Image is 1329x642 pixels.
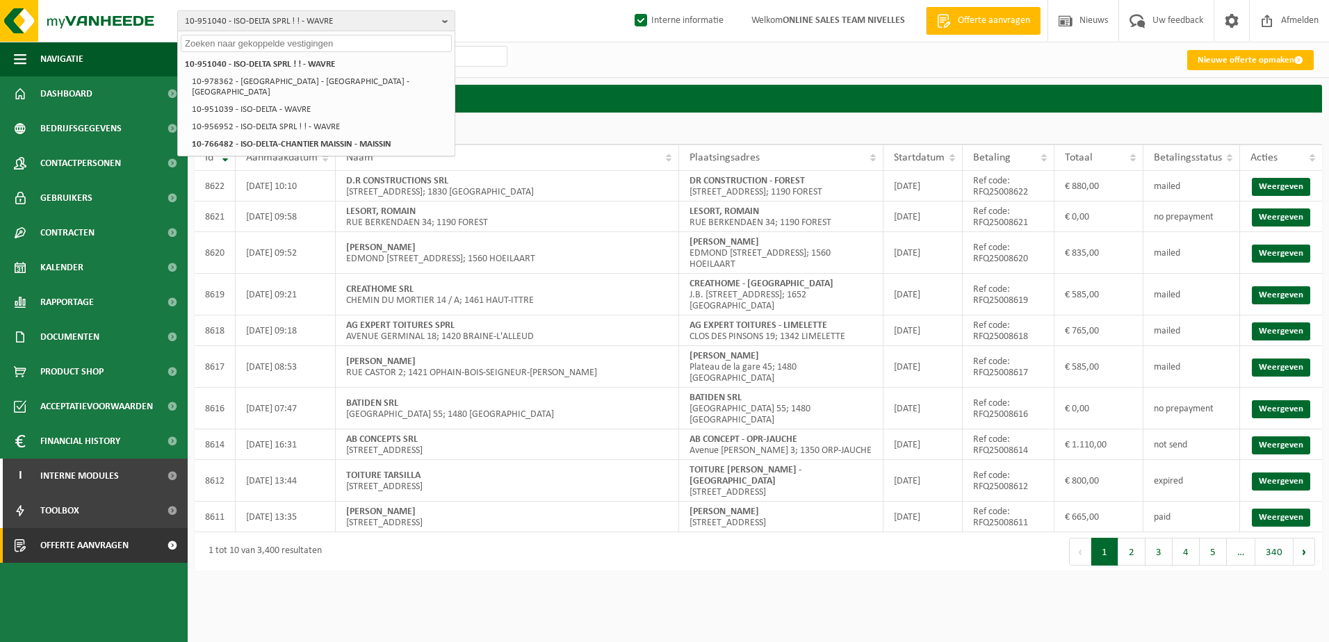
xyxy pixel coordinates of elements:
[963,232,1054,274] td: Ref code: RFQ25008620
[1252,436,1310,454] a: Weergeven
[40,76,92,111] span: Dashboard
[336,346,679,388] td: RUE CASTOR 2; 1421 OPHAIN-BOIS-SEIGNEUR-[PERSON_NAME]
[883,388,963,429] td: [DATE]
[336,232,679,274] td: EDMOND [STREET_ADDRESS]; 1560 HOEILAART
[236,171,336,201] td: [DATE] 10:10
[336,460,679,502] td: [STREET_ADDRESS]
[1154,362,1180,372] span: mailed
[690,351,759,361] strong: [PERSON_NAME]
[195,429,236,460] td: 8614
[679,429,883,460] td: Avenue [PERSON_NAME] 3; 1350 ORP-JAUCHE
[679,171,883,201] td: [STREET_ADDRESS]; 1190 FOREST
[40,354,104,389] span: Product Shop
[1054,171,1143,201] td: € 880,00
[195,388,236,429] td: 8616
[40,181,92,215] span: Gebruikers
[954,14,1034,28] span: Offerte aanvragen
[1252,472,1310,491] a: Weergeven
[1054,315,1143,346] td: € 765,00
[236,502,336,532] td: [DATE] 13:35
[40,42,83,76] span: Navigatie
[963,429,1054,460] td: Ref code: RFQ25008614
[973,152,1011,163] span: Betaling
[1054,502,1143,532] td: € 665,00
[963,274,1054,315] td: Ref code: RFQ25008619
[1145,538,1173,566] button: 3
[195,460,236,502] td: 8612
[346,434,418,445] strong: AB CONCEPTS SRL
[195,232,236,274] td: 8620
[336,201,679,232] td: RUE BERKENDAEN 34; 1190 FOREST
[883,346,963,388] td: [DATE]
[185,60,335,69] strong: 10-951040 - ISO-DELTA SPRL ! ! - WAVRE
[690,237,759,247] strong: [PERSON_NAME]
[690,434,797,445] strong: AB CONCEPT - OPR-JAUCHE
[963,502,1054,532] td: Ref code: RFQ25008611
[202,539,322,564] div: 1 tot 10 van 3,400 resultaten
[195,346,236,388] td: 8617
[1154,440,1187,450] span: not send
[346,507,416,517] strong: [PERSON_NAME]
[1154,404,1214,414] span: no prepayment
[679,388,883,429] td: [GEOGRAPHIC_DATA] 55; 1480 [GEOGRAPHIC_DATA]
[1154,326,1180,336] span: mailed
[1252,286,1310,304] a: Weergeven
[336,429,679,460] td: [STREET_ADDRESS]
[40,493,79,528] span: Toolbox
[346,356,416,367] strong: [PERSON_NAME]
[181,35,452,52] input: Zoeken naar gekoppelde vestigingen
[883,502,963,532] td: [DATE]
[1173,538,1200,566] button: 4
[679,460,883,502] td: [STREET_ADDRESS]
[1255,538,1294,566] button: 340
[1054,232,1143,274] td: € 835,00
[1252,322,1310,340] a: Weergeven
[1054,346,1143,388] td: € 585,00
[690,279,833,289] strong: CREATHOME - [GEOGRAPHIC_DATA]
[40,250,83,285] span: Kalender
[1252,245,1310,263] a: Weergeven
[195,201,236,232] td: 8621
[195,502,236,532] td: 8611
[346,176,448,186] strong: D.R CONSTRUCTIONS SRL
[336,315,679,346] td: AVENUE GERMINAL 18; 1420 BRAINE-L'ALLEUD
[1154,512,1171,522] span: paid
[679,346,883,388] td: Plateau de la gare 45; 1480 [GEOGRAPHIC_DATA]
[1065,152,1093,163] span: Totaal
[236,460,336,502] td: [DATE] 13:44
[679,502,883,532] td: [STREET_ADDRESS]
[236,315,336,346] td: [DATE] 09:18
[1054,460,1143,502] td: € 800,00
[690,320,827,331] strong: AG EXPERT TOITURES - LIMELETTE
[963,346,1054,388] td: Ref code: RFQ25008617
[1154,212,1214,222] span: no prepayment
[346,284,414,295] strong: CREATHOME SRL
[963,201,1054,232] td: Ref code: RFQ25008621
[1091,538,1118,566] button: 1
[236,388,336,429] td: [DATE] 07:47
[188,101,452,118] li: 10-951039 - ISO-DELTA - WAVRE
[1200,538,1227,566] button: 5
[883,429,963,460] td: [DATE]
[1252,208,1310,227] a: Weergeven
[679,315,883,346] td: CLOS DES PINSONS 19; 1342 LIMELETTE
[336,388,679,429] td: [GEOGRAPHIC_DATA] 55; 1480 [GEOGRAPHIC_DATA]
[188,118,452,135] li: 10-956952 - ISO-DELTA SPRL ! ! - WAVRE
[1227,538,1255,566] span: …
[236,429,336,460] td: [DATE] 16:31
[195,171,236,201] td: 8622
[346,206,416,217] strong: LESORT, ROMAIN
[963,460,1054,502] td: Ref code: RFQ25008612
[205,152,213,163] span: Id
[236,274,336,315] td: [DATE] 09:21
[1154,248,1180,258] span: mailed
[963,388,1054,429] td: Ref code: RFQ25008616
[1118,538,1145,566] button: 2
[1154,152,1222,163] span: Betalingsstatus
[336,274,679,315] td: CHEMIN DU MORTIER 14 / A; 1461 HAUT-ITTRE
[195,85,1322,112] h2: Offerte aanvragen
[690,393,742,403] strong: BATIDEN SRL
[679,232,883,274] td: EDMOND [STREET_ADDRESS]; 1560 HOEILAART
[883,274,963,315] td: [DATE]
[883,201,963,232] td: [DATE]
